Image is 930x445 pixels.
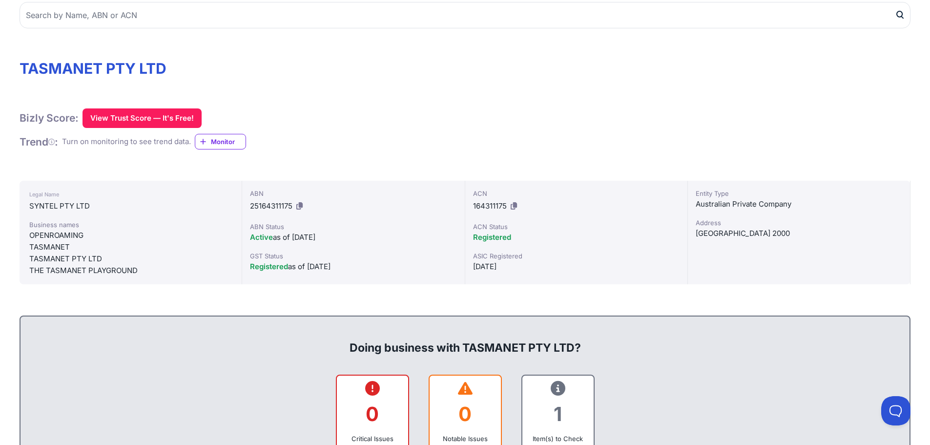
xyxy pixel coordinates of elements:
div: [GEOGRAPHIC_DATA] 2000 [696,228,902,239]
div: OPENROAMING [29,230,232,241]
div: THE TASMANET PLAYGROUND [29,265,232,276]
div: Item(s) to Check [530,434,586,444]
div: SYNTEL PTY LTD [29,200,232,212]
span: Registered [473,233,511,242]
div: ABN [250,189,456,198]
h1: Trend : [20,135,58,148]
div: GST Status [250,251,456,261]
h1: Bizly Score: [20,111,79,125]
span: 164311175 [473,201,507,211]
span: Registered [250,262,288,271]
div: as of [DATE] [250,261,456,273]
div: 0 [437,394,493,434]
span: Monitor [211,137,246,147]
div: Turn on monitoring to see trend data. [62,136,191,148]
div: ACN [473,189,680,198]
div: Australian Private Company [696,198,902,210]
h1: TASMANET PTY LTD [20,60,910,77]
div: Legal Name [29,189,232,200]
span: 25164311175 [250,201,292,211]
div: [DATE] [473,261,680,273]
div: 0 [345,394,400,434]
div: Entity Type [696,189,902,198]
button: View Trust Score — It's Free! [83,108,202,128]
div: TASMANET PTY LTD [29,253,232,265]
div: ACN Status [473,222,680,232]
div: Notable Issues [437,434,493,444]
div: TASMANET [29,241,232,253]
div: ABN Status [250,222,456,232]
div: ASIC Registered [473,251,680,261]
input: Search by Name, ABN or ACN [20,2,910,28]
div: Doing business with TASMANET PTY LTD? [30,324,900,356]
a: Monitor [195,134,246,149]
div: 1 [530,394,586,434]
div: Critical Issues [345,434,400,444]
div: Business names [29,220,232,230]
div: as of [DATE] [250,232,456,243]
span: Active [250,233,273,242]
div: Address [696,218,902,228]
iframe: Toggle Customer Support [881,396,910,425]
